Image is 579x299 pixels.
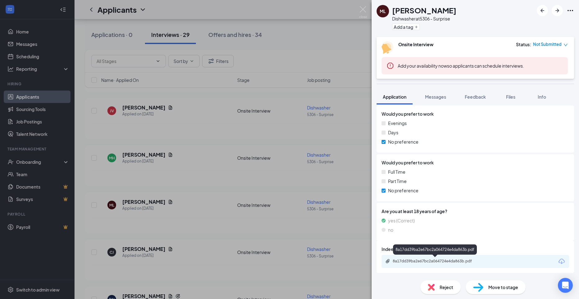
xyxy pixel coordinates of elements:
[567,7,574,14] svg: Ellipses
[554,7,561,14] svg: ArrowRight
[383,94,406,100] span: Application
[398,63,524,69] span: so applicants can schedule interviews.
[516,41,531,47] div: Status :
[393,244,477,255] div: 8a17dd39ba2e67bc2a064724e4da863b.pdf
[388,129,398,136] span: Days
[382,110,434,117] span: Would you prefer to work
[388,217,415,224] span: yes (Correct)
[425,94,446,100] span: Messages
[465,94,486,100] span: Feedback
[533,41,562,47] span: Not Submitted
[398,63,447,69] button: Add your availability now
[388,168,405,175] span: Full Time
[506,94,515,100] span: Files
[488,284,518,291] span: Move to stage
[388,138,418,145] span: No preference
[538,94,546,100] span: Info
[539,7,546,14] svg: ArrowLeftNew
[388,226,393,233] span: no
[382,208,569,215] span: Are you at least 18 years of age?
[382,246,414,252] span: Indeed Resume
[440,284,453,291] span: Reject
[392,24,420,30] button: PlusAdd a tag
[385,259,486,265] a: Paperclip8a17dd39ba2e67bc2a064724e4da863b.pdf
[382,159,434,166] span: Would you prefer to work
[380,8,386,14] div: ML
[563,43,568,47] span: down
[387,62,394,69] svg: Error
[388,187,418,194] span: No preference
[388,120,407,127] span: Evenings
[385,259,390,264] svg: Paperclip
[414,25,418,29] svg: Plus
[558,278,573,293] div: Open Intercom Messenger
[392,5,456,16] h1: [PERSON_NAME]
[537,5,548,16] button: ArrowLeftNew
[393,259,480,264] div: 8a17dd39ba2e67bc2a064724e4da863b.pdf
[552,5,563,16] button: ArrowRight
[558,258,565,265] svg: Download
[398,42,433,47] b: Onsite Interview
[392,16,456,22] div: Dishwasher at 5306 - Surprise
[388,178,407,185] span: Part Time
